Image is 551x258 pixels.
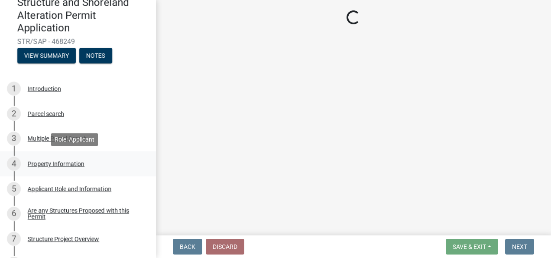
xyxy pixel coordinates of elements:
[28,111,64,117] div: Parcel search
[7,107,21,121] div: 2
[180,243,195,250] span: Back
[512,243,527,250] span: Next
[505,239,534,255] button: Next
[79,48,112,63] button: Notes
[51,133,98,146] div: Role: Applicant
[7,232,21,246] div: 7
[28,161,84,167] div: Property Information
[28,186,111,192] div: Applicant Role and Information
[17,37,139,46] span: STR/SAP - 468249
[79,53,112,60] wm-modal-confirm: Notes
[453,243,486,250] span: Save & Exit
[7,182,21,196] div: 5
[7,132,21,146] div: 3
[173,239,202,255] button: Back
[28,136,87,142] div: Multiple Parcel Search
[17,53,76,60] wm-modal-confirm: Summary
[28,86,61,92] div: Introduction
[446,239,498,255] button: Save & Exit
[206,239,244,255] button: Discard
[7,157,21,171] div: 4
[7,207,21,221] div: 6
[17,48,76,63] button: View Summary
[28,208,142,220] div: Are any Structures Proposed with this Permit
[28,236,99,242] div: Structure Project Overview
[7,82,21,96] div: 1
